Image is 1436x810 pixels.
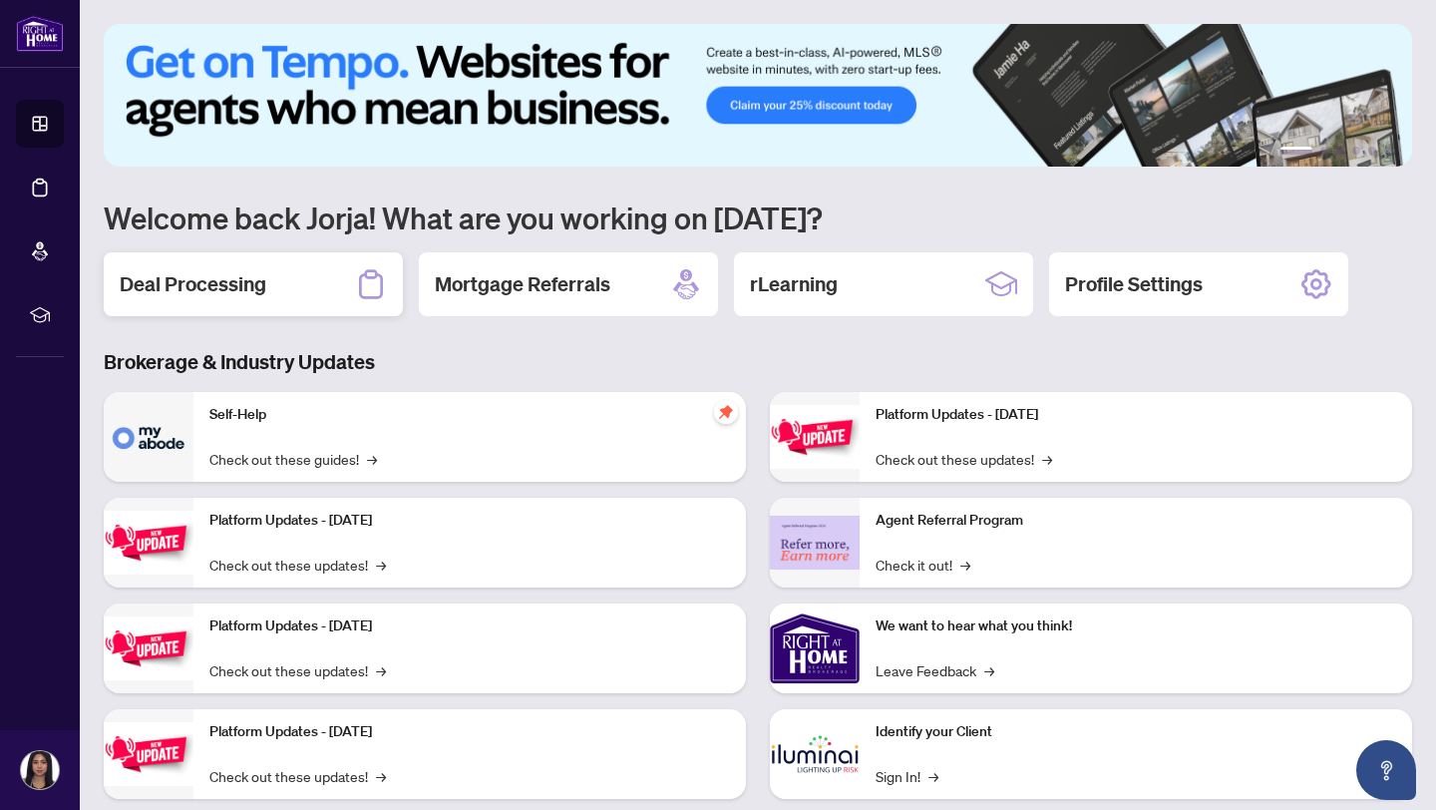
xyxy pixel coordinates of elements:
[1320,147,1328,155] button: 2
[1368,147,1376,155] button: 5
[209,448,377,470] a: Check out these guides!→
[876,404,1396,426] p: Platform Updates - [DATE]
[1042,448,1052,470] span: →
[928,765,938,787] span: →
[1352,147,1360,155] button: 4
[876,615,1396,637] p: We want to hear what you think!
[209,404,730,426] p: Self-Help
[209,659,386,681] a: Check out these updates!→
[876,554,970,576] a: Check it out!→
[16,15,64,52] img: logo
[1336,147,1344,155] button: 3
[1280,147,1312,155] button: 1
[104,511,193,574] img: Platform Updates - September 16, 2025
[876,448,1052,470] a: Check out these updates!→
[750,270,838,298] h2: rLearning
[209,765,386,787] a: Check out these updates!→
[209,554,386,576] a: Check out these updates!→
[876,721,1396,743] p: Identify your Client
[770,604,860,693] img: We want to hear what you think!
[1065,270,1203,298] h2: Profile Settings
[120,270,266,298] h2: Deal Processing
[435,270,610,298] h2: Mortgage Referrals
[104,616,193,679] img: Platform Updates - July 21, 2025
[376,659,386,681] span: →
[876,659,994,681] a: Leave Feedback→
[1356,740,1416,800] button: Open asap
[104,348,1412,376] h3: Brokerage & Industry Updates
[770,709,860,799] img: Identify your Client
[209,721,730,743] p: Platform Updates - [DATE]
[376,554,386,576] span: →
[209,510,730,532] p: Platform Updates - [DATE]
[209,615,730,637] p: Platform Updates - [DATE]
[1384,147,1392,155] button: 6
[876,510,1396,532] p: Agent Referral Program
[104,722,193,785] img: Platform Updates - July 8, 2025
[770,405,860,468] img: Platform Updates - June 23, 2025
[770,516,860,571] img: Agent Referral Program
[984,659,994,681] span: →
[376,765,386,787] span: →
[960,554,970,576] span: →
[104,392,193,482] img: Self-Help
[21,751,59,789] img: Profile Icon
[367,448,377,470] span: →
[104,24,1412,167] img: Slide 0
[876,765,938,787] a: Sign In!→
[104,199,1412,236] h1: Welcome back Jorja! What are you working on [DATE]?
[714,400,738,424] span: pushpin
